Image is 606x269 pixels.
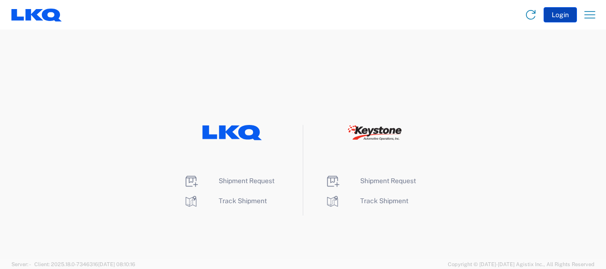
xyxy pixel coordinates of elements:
span: [DATE] 08:10:16 [98,261,135,267]
span: Copyright © [DATE]-[DATE] Agistix Inc., All Rights Reserved [448,260,595,269]
span: Server: - [11,261,30,267]
button: Login [544,7,577,22]
span: Track Shipment [219,197,267,205]
a: Shipment Request [325,177,416,185]
a: Track Shipment [183,197,267,205]
span: Shipment Request [219,177,274,185]
a: Track Shipment [325,197,408,205]
span: Track Shipment [360,197,408,205]
span: Client: 2025.18.0-7346316 [34,261,135,267]
a: Shipment Request [183,177,274,185]
span: Shipment Request [360,177,416,185]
